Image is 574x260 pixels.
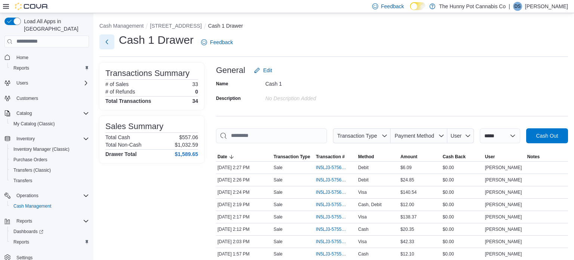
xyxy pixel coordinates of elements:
h6: Total Non-Cash [105,142,142,148]
label: Name [216,81,228,87]
button: Reports [7,63,92,73]
span: $138.37 [400,214,416,220]
span: Date [217,154,227,160]
nav: An example of EuiBreadcrumbs [99,22,568,31]
span: Notes [527,154,540,160]
span: Dashboards [10,227,89,236]
a: My Catalog (Classic) [10,119,58,128]
span: My Catalog (Classic) [13,121,55,127]
span: Feedback [210,39,233,46]
div: $0.00 [441,237,484,246]
button: Reports [1,216,92,226]
span: Cash Management [13,203,51,209]
button: User [484,152,526,161]
label: Description [216,95,241,101]
span: Transfers (Classic) [10,166,89,175]
h6: # of Refunds [105,89,135,95]
span: Amount [400,154,417,160]
span: IN5LJ3-5755971 [316,202,348,208]
button: Customers [1,93,92,104]
span: Visa [358,214,367,220]
input: This is a search bar. As you type, the results lower in the page will automatically filter. [216,128,327,143]
span: $42.33 [400,239,414,245]
span: IN5LJ3-5755959 [316,214,348,220]
span: Reports [16,218,32,224]
p: Sale [274,214,283,220]
span: Users [13,79,89,88]
button: Cash 1 Drawer [208,23,243,29]
h3: General [216,66,245,75]
p: 33 [192,81,198,87]
span: IN5LJ3-5755874 [316,239,348,245]
p: | [509,2,510,11]
button: Amount [399,152,441,161]
span: Edit [263,67,272,74]
button: Payment Method [391,128,447,143]
button: IN5LJ3-5755874 [316,237,355,246]
span: $140.54 [400,189,416,195]
span: Method [358,154,374,160]
a: Inventory Manager (Classic) [10,145,72,154]
button: Inventory [1,134,92,144]
p: Sale [274,189,283,195]
a: Reports [10,64,32,73]
div: [DATE] 2:17 PM [216,212,272,221]
span: Customers [13,94,89,103]
span: [PERSON_NAME] [485,239,522,245]
span: IN5LJ3-5756014 [316,177,348,183]
span: Inventory [13,134,89,143]
span: Reports [13,65,29,71]
span: DS [515,2,521,11]
span: [PERSON_NAME] [485,226,522,232]
div: Davin Saini [513,2,522,11]
p: Sale [274,202,283,208]
span: Catalog [13,109,89,118]
span: Reports [13,217,89,226]
button: IN5LJ3-5756005 [316,188,355,197]
p: $557.06 [179,134,198,140]
span: Purchase Orders [13,157,47,163]
button: Method [357,152,399,161]
button: IN5LJ3-5755971 [316,200,355,209]
p: The Hunny Pot Cannabis Co [439,2,506,11]
span: Debit [358,165,368,171]
span: IN5LJ3-5756020 [316,165,348,171]
button: [STREET_ADDRESS] [150,23,201,29]
span: Cash [358,251,368,257]
p: 0 [195,89,198,95]
h4: 34 [192,98,198,104]
span: User [485,154,495,160]
h4: Total Transactions [105,98,151,104]
button: User [447,128,474,143]
button: Cash Out [526,128,568,143]
span: Transfers [13,178,32,184]
button: Catalog [1,108,92,119]
span: [PERSON_NAME] [485,214,522,220]
p: $1,032.59 [175,142,198,148]
a: Dashboards [10,227,46,236]
p: Sale [274,165,283,171]
h3: Sales Summary [105,122,163,131]
span: $6.09 [400,165,411,171]
button: Transfers (Classic) [7,165,92,175]
input: Dark Mode [410,2,426,10]
button: Inventory Manager (Classic) [7,144,92,155]
a: Transfers [10,176,35,185]
div: [DATE] 2:19 PM [216,200,272,209]
span: Transaction # [316,154,345,160]
div: $0.00 [441,200,484,209]
div: [DATE] 2:26 PM [216,175,272,184]
span: Operations [16,193,38,199]
h1: Cash 1 Drawer [119,33,194,48]
div: [DATE] 2:12 PM [216,225,272,234]
button: Cash Back [441,152,484,161]
span: IN5LJ3-5755838 [316,251,348,257]
span: Catalog [16,110,32,116]
button: Transaction Type [333,128,391,143]
div: $0.00 [441,250,484,259]
h6: # of Sales [105,81,129,87]
div: [DATE] 2:27 PM [216,163,272,172]
div: $0.00 [441,225,484,234]
div: [DATE] 1:57 PM [216,250,272,259]
span: Cash Management [10,202,89,211]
